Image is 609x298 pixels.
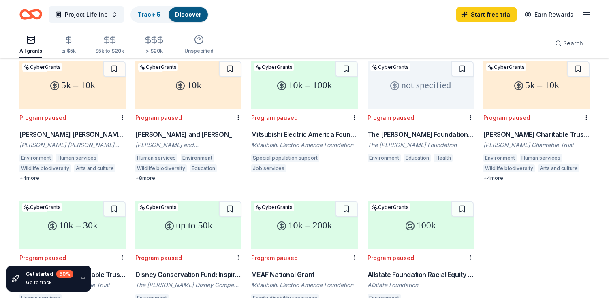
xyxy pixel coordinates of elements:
[49,6,124,23] button: Project Lifeline
[19,164,71,172] div: Wildlife biodiversity
[251,254,298,261] div: Program paused
[184,32,214,58] button: Unspecified
[19,175,126,181] div: + 4 more
[520,7,578,22] a: Earn Rewards
[251,154,319,162] div: Special population support
[138,11,160,18] a: Track· 5
[19,61,126,181] a: 5k – 10kLocalCyberGrantsProgram paused[PERSON_NAME] [PERSON_NAME] Charitable Trust Grants[PERSON_...
[483,164,535,172] div: Wildlife biodiversity
[130,6,209,23] button: Track· 5Discover
[56,154,98,162] div: Human services
[538,164,579,172] div: Arts and culture
[62,48,76,54] div: ≤ $5k
[370,203,410,211] div: CyberGrants
[483,114,530,121] div: Program paused
[563,38,583,48] span: Search
[368,281,474,289] div: Allstate Foundation
[404,154,431,162] div: Education
[135,201,241,249] div: up to 50k
[368,61,474,109] div: not specified
[135,154,177,162] div: Human services
[483,61,590,109] div: 5k – 10k
[486,63,526,71] div: CyberGrants
[26,270,73,278] div: Get started
[251,164,286,172] div: Job services
[181,154,214,162] div: Environment
[95,48,124,54] div: $5k to $20k
[135,141,241,149] div: [PERSON_NAME] and [PERSON_NAME] Foundation
[95,32,124,58] button: $5k to $20k
[251,114,298,121] div: Program paused
[483,175,590,181] div: + 4 more
[520,154,562,162] div: Human services
[368,141,474,149] div: The [PERSON_NAME] Foundation
[135,164,187,172] div: Wildlife biodiversity
[135,270,241,279] div: Disney Conservation Fund: Inspiring Action - Annual Conservation Grants
[254,63,294,71] div: CyberGrants
[143,48,165,54] div: > $20k
[19,254,66,261] div: Program paused
[370,63,410,71] div: CyberGrants
[138,63,178,71] div: CyberGrants
[19,201,126,249] div: 10k – 30k
[368,130,474,139] div: The [PERSON_NAME] Foundation Grant
[135,61,241,181] a: 10kLocalCyberGrantsProgram paused[PERSON_NAME] and [PERSON_NAME] Foundation Grant[PERSON_NAME] an...
[19,48,42,54] div: All grants
[135,254,182,261] div: Program paused
[19,61,126,109] div: 5k – 10k
[368,201,474,249] div: 100k
[19,141,126,149] div: [PERSON_NAME] [PERSON_NAME] Charitable Trust
[549,35,590,51] button: Search
[368,61,474,164] a: not specifiedCyberGrantsProgram pausedThe [PERSON_NAME] Foundation GrantThe [PERSON_NAME] Foundat...
[26,279,73,286] div: Go to track
[19,114,66,121] div: Program paused
[251,201,357,249] div: 10k – 200k
[251,270,357,279] div: MEAF National Grant
[251,61,357,109] div: 10k – 100k
[19,154,53,162] div: Environment
[135,281,241,289] div: The [PERSON_NAME] Disney Company Foundation
[483,61,590,181] a: 5k – 10kCyberGrantsProgram paused[PERSON_NAME] Charitable Trust Grant[PERSON_NAME] Charitable Tru...
[135,61,241,109] div: 10k
[456,7,517,22] a: Start free trial
[22,203,62,211] div: CyberGrants
[251,281,357,289] div: Mitsubishi Electric America Foundation
[74,164,115,172] div: Arts and culture
[251,61,357,175] a: 10k – 100kCyberGrantsProgram pausedMitsubishi Electric America Foundation National GrantMitsubish...
[251,141,357,149] div: Mitsubishi Electric America Foundation
[135,130,241,139] div: [PERSON_NAME] and [PERSON_NAME] Foundation Grant
[19,32,42,58] button: All grants
[368,254,414,261] div: Program paused
[62,32,76,58] button: ≤ $5k
[434,154,453,162] div: Health
[368,270,474,279] div: Allstate Foundation Racial Equity Grant
[19,130,126,139] div: [PERSON_NAME] [PERSON_NAME] Charitable Trust Grants
[175,11,201,18] a: Discover
[19,5,42,24] a: Home
[190,164,217,172] div: Education
[135,114,182,121] div: Program paused
[22,63,62,71] div: CyberGrants
[143,32,165,58] button: > $20k
[483,130,590,139] div: [PERSON_NAME] Charitable Trust Grant
[368,154,401,162] div: Environment
[138,203,178,211] div: CyberGrants
[135,175,241,181] div: + 8 more
[254,203,294,211] div: CyberGrants
[368,114,414,121] div: Program paused
[184,48,214,54] div: Unspecified
[483,141,590,149] div: [PERSON_NAME] Charitable Trust
[251,130,357,139] div: Mitsubishi Electric America Foundation National Grant
[483,154,517,162] div: Environment
[56,270,73,278] div: 60 %
[65,10,108,19] span: Project Lifeline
